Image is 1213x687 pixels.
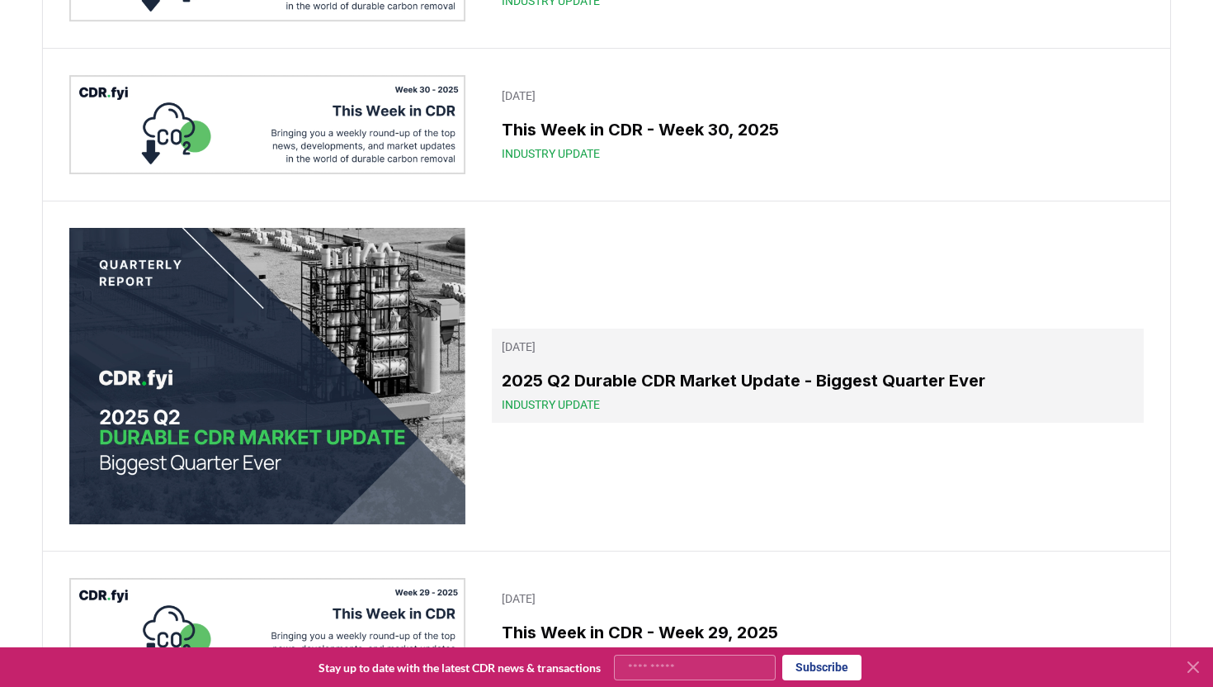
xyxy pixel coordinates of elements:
img: This Week in CDR - Week 30, 2025 blog post image [69,75,465,174]
h3: This Week in CDR - Week 29, 2025 [502,620,1134,645]
a: [DATE]2025 Q2 Durable CDR Market Update - Biggest Quarter EverIndustry Update [492,329,1144,423]
a: [DATE]This Week in CDR - Week 29, 2025Industry Update [492,580,1144,675]
p: [DATE] [502,88,1134,104]
p: [DATE] [502,590,1134,607]
img: This Week in CDR - Week 29, 2025 blog post image [69,578,465,677]
h3: 2025 Q2 Durable CDR Market Update - Biggest Quarter Ever [502,368,1134,393]
img: 2025 Q2 Durable CDR Market Update - Biggest Quarter Ever blog post image [69,228,465,525]
span: Industry Update [502,145,600,162]
a: [DATE]This Week in CDR - Week 30, 2025Industry Update [492,78,1144,172]
span: Industry Update [502,396,600,413]
h3: This Week in CDR - Week 30, 2025 [502,117,1134,142]
p: [DATE] [502,339,1134,355]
